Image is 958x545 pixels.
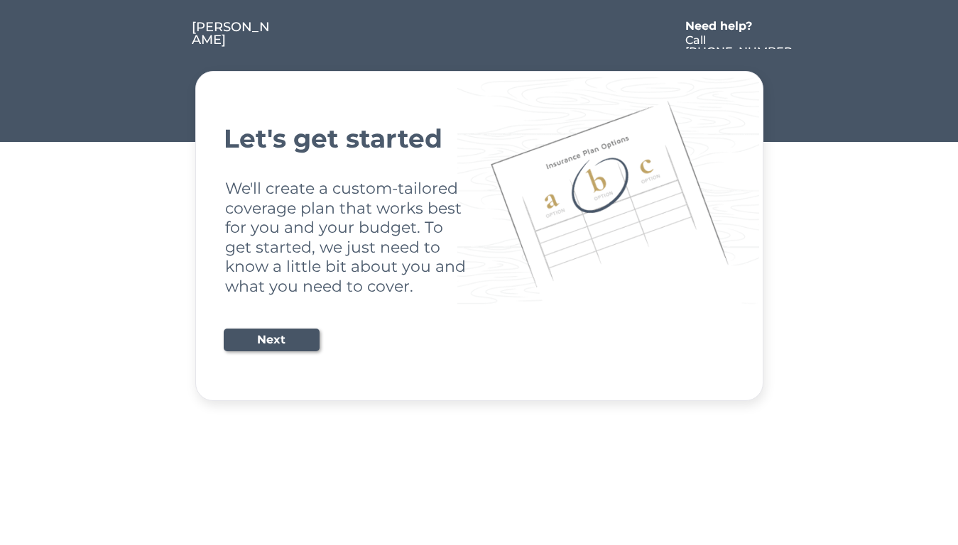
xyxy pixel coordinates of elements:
[224,329,320,351] button: Next
[192,21,273,49] a: [PERSON_NAME]
[685,35,795,69] div: Call [PHONE_NUMBER]
[224,126,735,151] div: Let's get started
[685,35,795,49] a: Call [PHONE_NUMBER]
[685,21,767,32] div: Need help?
[225,179,469,296] div: We'll create a custom-tailored coverage plan that works best for you and your budget. To get star...
[192,21,273,46] div: [PERSON_NAME]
